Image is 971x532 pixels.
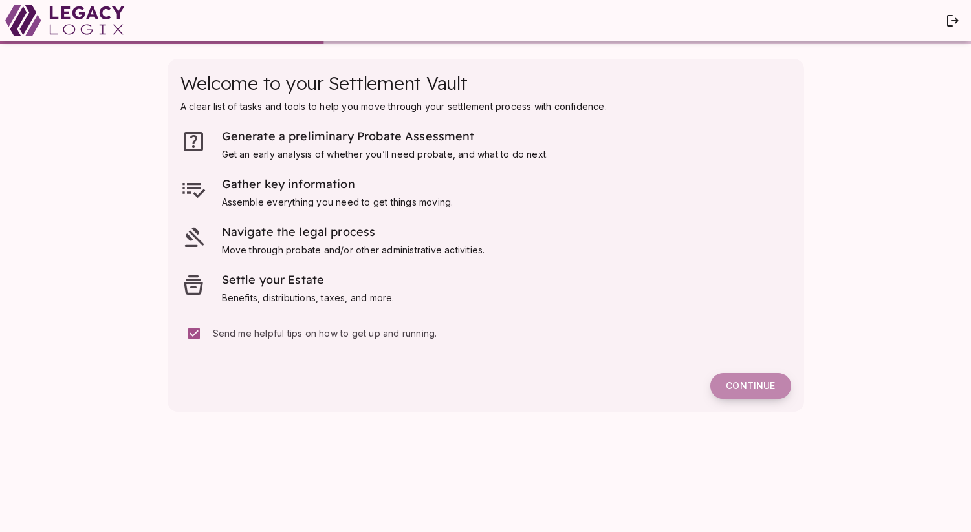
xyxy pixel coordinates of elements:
span: Navigate the legal process [222,224,376,239]
span: Assemble everything you need to get things moving. [222,197,453,207]
span: Welcome to your Settlement Vault [180,72,468,94]
span: Get an early analysis of whether you’ll need probate, and what to do next. [222,149,549,160]
span: Generate a preliminary Probate Assessment [222,129,475,144]
span: Move through probate and/or other administrative activities. [222,244,485,255]
span: Send me helpful tips on how to get up and running. [213,328,437,339]
span: A clear list of tasks and tools to help you move through your settlement process with confidence. [180,101,607,112]
span: Continue [726,380,775,392]
span: Settle your Estate [222,272,325,287]
span: Gather key information [222,176,355,191]
button: Continue [710,373,791,399]
span: Benefits, distributions, taxes, and more. [222,292,395,303]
